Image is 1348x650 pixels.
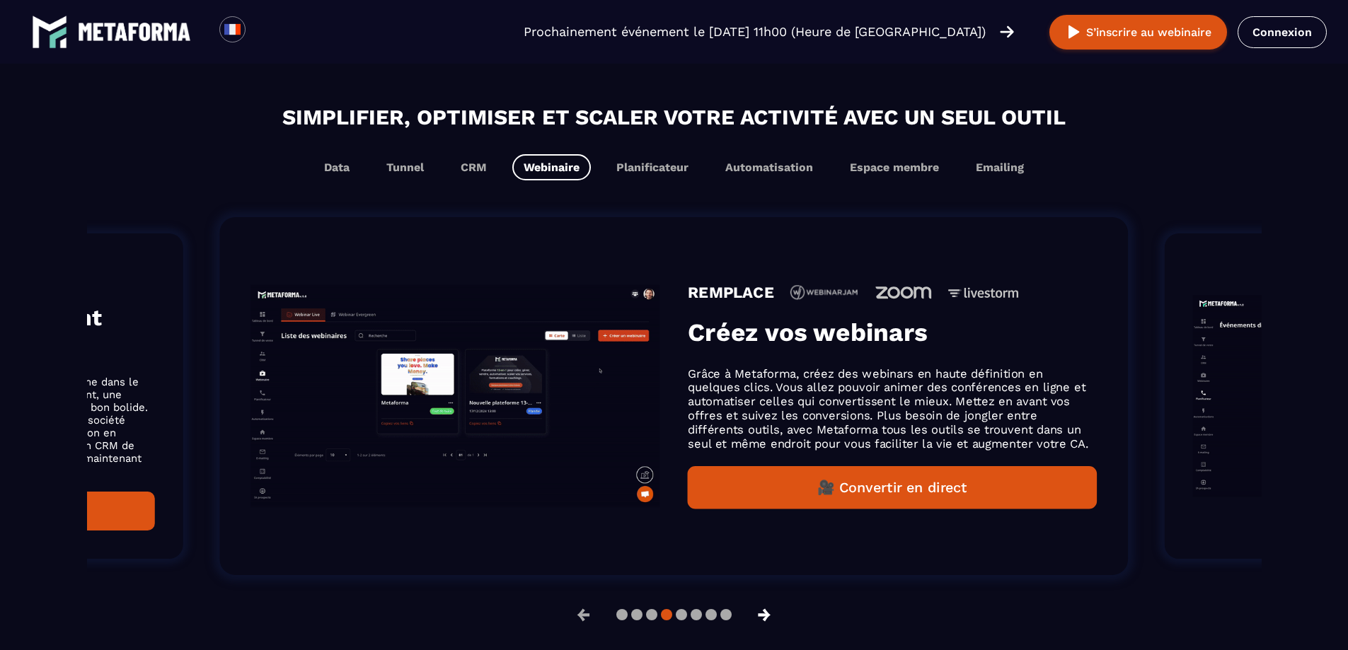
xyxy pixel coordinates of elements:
img: icon [790,285,859,301]
button: ← [565,598,602,632]
div: Search for option [246,16,280,47]
button: S’inscrire au webinaire [1049,15,1227,50]
section: Gallery [87,195,1262,598]
img: icon [949,287,1019,298]
button: Automatisation [714,154,824,180]
button: 🎥 Convertir en direct [688,466,1097,509]
img: icon [875,286,933,300]
button: Data [313,154,361,180]
img: play [1065,23,1083,41]
button: → [746,598,783,632]
img: arrow-right [1000,24,1014,40]
img: logo [78,23,191,41]
button: Planificateur [605,154,700,180]
button: Webinaire [512,154,591,180]
h3: Créez vos webinars [688,318,1097,347]
button: Emailing [964,154,1035,180]
button: Espace membre [839,154,950,180]
button: Tunnel [375,154,435,180]
img: gif [251,284,660,507]
h4: REMPLACE [688,284,774,302]
button: CRM [449,154,498,180]
p: Grâce à Metaforma, créez des webinars en haute définition en quelques clics. Vous allez pouvoir a... [688,366,1097,451]
h2: Simplifier, optimiser et scaler votre activité avec un seul outil [101,101,1248,133]
p: Prochainement événement le [DATE] 11h00 (Heure de [GEOGRAPHIC_DATA]) [524,22,986,42]
a: Connexion [1238,16,1327,48]
input: Search for option [258,23,268,40]
img: fr [224,21,241,38]
img: logo [32,14,67,50]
